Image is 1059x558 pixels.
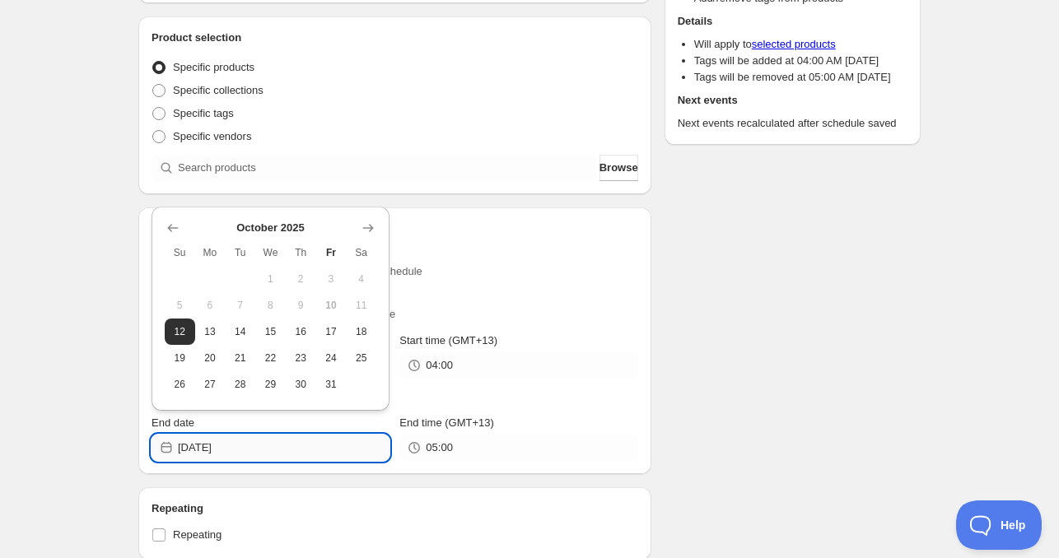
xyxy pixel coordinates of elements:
[152,416,194,429] span: End date
[255,239,286,266] th: Wednesday
[323,325,340,338] span: 17
[173,528,222,541] span: Repeating
[286,319,316,345] button: Thursday October 16 2025
[165,319,195,345] button: Sunday October 12 2025
[231,325,249,338] span: 14
[323,246,340,259] span: Fr
[255,371,286,398] button: Wednesday October 29 2025
[286,292,316,319] button: Thursday October 9 2025
[165,292,195,319] button: Sunday October 5 2025
[171,378,189,391] span: 26
[292,325,310,338] span: 16
[171,351,189,365] span: 19
[352,325,370,338] span: 18
[178,155,596,181] input: Search products
[255,292,286,319] button: Wednesday October 8 2025
[195,371,226,398] button: Monday October 27 2025
[202,325,219,338] span: 13
[316,371,347,398] button: Friday October 31 2025
[231,378,249,391] span: 28
[152,30,638,46] h2: Product selection
[316,345,347,371] button: Friday October 24 2025
[323,351,340,365] span: 24
[323,299,340,312] span: 10
[195,239,226,266] th: Monday
[286,239,316,266] th: Thursday
[752,38,836,50] a: selected products
[694,53,907,69] li: Tags will be added at 04:00 AM [DATE]
[262,246,279,259] span: We
[286,371,316,398] button: Thursday October 30 2025
[225,292,255,319] button: Tuesday October 7 2025
[225,319,255,345] button: Tuesday October 14 2025
[171,246,189,259] span: Su
[165,239,195,266] th: Sunday
[678,92,907,109] h2: Next events
[286,345,316,371] button: Thursday October 23 2025
[678,13,907,30] h2: Details
[323,378,340,391] span: 31
[231,246,249,259] span: Tu
[399,416,494,429] span: End time (GMT+13)
[399,334,497,346] span: Start time (GMT+13)
[255,345,286,371] button: Wednesday October 22 2025
[346,319,376,345] button: Saturday October 18 2025
[225,371,255,398] button: Tuesday October 28 2025
[152,500,638,517] h2: Repeating
[292,272,310,286] span: 2
[346,266,376,292] button: Saturday October 4 2025
[262,325,279,338] span: 15
[202,299,219,312] span: 6
[292,378,310,391] span: 30
[262,378,279,391] span: 29
[165,371,195,398] button: Sunday October 26 2025
[165,345,195,371] button: Sunday October 19 2025
[346,292,376,319] button: Saturday October 11 2025
[352,272,370,286] span: 4
[161,216,184,239] button: Show previous month, September 2025
[195,345,226,371] button: Monday October 20 2025
[316,319,347,345] button: Friday October 17 2025
[195,319,226,345] button: Monday October 13 2025
[286,266,316,292] button: Thursday October 2 2025
[262,272,279,286] span: 1
[694,36,907,53] li: Will apply to
[173,130,251,142] span: Specific vendors
[316,239,347,266] th: Friday
[292,246,310,259] span: Th
[231,351,249,365] span: 21
[262,299,279,312] span: 8
[357,216,380,239] button: Show next month, November 2025
[255,319,286,345] button: Wednesday October 15 2025
[171,325,189,338] span: 12
[323,272,340,286] span: 3
[599,160,638,176] span: Browse
[352,351,370,365] span: 25
[255,266,286,292] button: Wednesday October 1 2025
[262,351,279,365] span: 22
[694,69,907,86] li: Tags will be removed at 05:00 AM [DATE]
[599,155,638,181] button: Browse
[292,351,310,365] span: 23
[173,61,254,73] span: Specific products
[173,107,234,119] span: Specific tags
[678,115,907,132] p: Next events recalculated after schedule saved
[225,239,255,266] th: Tuesday
[171,299,189,312] span: 5
[352,246,370,259] span: Sa
[202,378,219,391] span: 27
[316,266,347,292] button: Friday October 3 2025
[352,299,370,312] span: 11
[202,246,219,259] span: Mo
[346,239,376,266] th: Saturday
[292,299,310,312] span: 9
[316,292,347,319] button: Today Friday October 10 2025
[195,292,226,319] button: Monday October 6 2025
[173,84,264,96] span: Specific collections
[202,351,219,365] span: 20
[231,299,249,312] span: 7
[346,345,376,371] button: Saturday October 25 2025
[225,345,255,371] button: Tuesday October 21 2025
[152,221,638,237] h2: Active dates
[956,500,1043,550] iframe: Toggle Customer Support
